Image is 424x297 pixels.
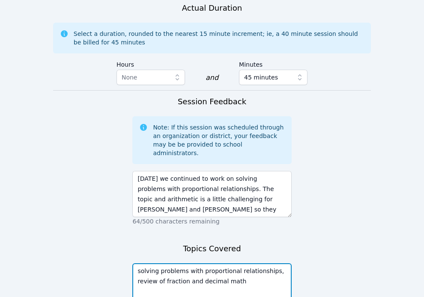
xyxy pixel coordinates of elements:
div: Select a duration, rounded to the nearest 15 minute increment; ie, a 40 minute session should be ... [74,29,364,47]
span: 45 minutes [244,72,278,82]
p: 64/500 characters remaining [132,217,291,226]
span: None [122,74,137,81]
button: None [116,70,185,85]
label: Minutes [239,57,308,70]
button: 45 minutes [239,70,308,85]
h3: Actual Duration [182,2,242,14]
div: and [206,73,218,83]
h3: Session Feedback [178,96,246,108]
h3: Topics Covered [183,243,241,255]
label: Hours [116,57,185,70]
div: Note: If this session was scheduled through an organization or district, your feedback may be be ... [153,123,284,157]
textarea: [DATE] we continued to work on solving problems with proportional relationships. The topic and ar... [132,171,291,217]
